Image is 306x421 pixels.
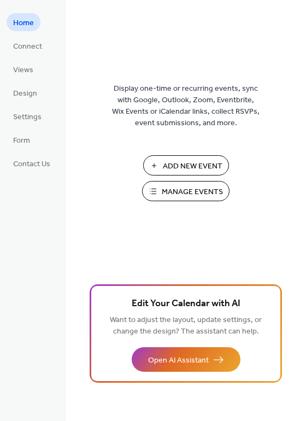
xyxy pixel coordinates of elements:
button: Open AI Assistant [132,347,240,372]
span: Display one-time or recurring events, sync with Google, Outlook, Zoom, Eventbrite, Wix Events or ... [112,83,260,129]
span: Add New Event [163,161,222,172]
button: Add New Event [143,155,229,176]
a: Connect [7,37,49,55]
a: Settings [7,107,48,125]
span: Views [13,65,33,76]
span: Form [13,135,30,147]
span: Contact Us [13,159,50,170]
a: Contact Us [7,154,57,172]
a: Form [7,131,37,149]
span: Open AI Assistant [148,355,209,366]
button: Manage Events [142,181,229,201]
span: Want to adjust the layout, update settings, or change the design? The assistant can help. [110,313,262,339]
span: Connect [13,41,42,52]
a: Home [7,13,40,31]
a: Views [7,60,40,78]
span: Settings [13,112,42,123]
a: Design [7,84,44,102]
span: Manage Events [162,186,223,198]
span: Home [13,17,34,29]
span: Design [13,88,37,100]
span: Edit Your Calendar with AI [132,296,240,312]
